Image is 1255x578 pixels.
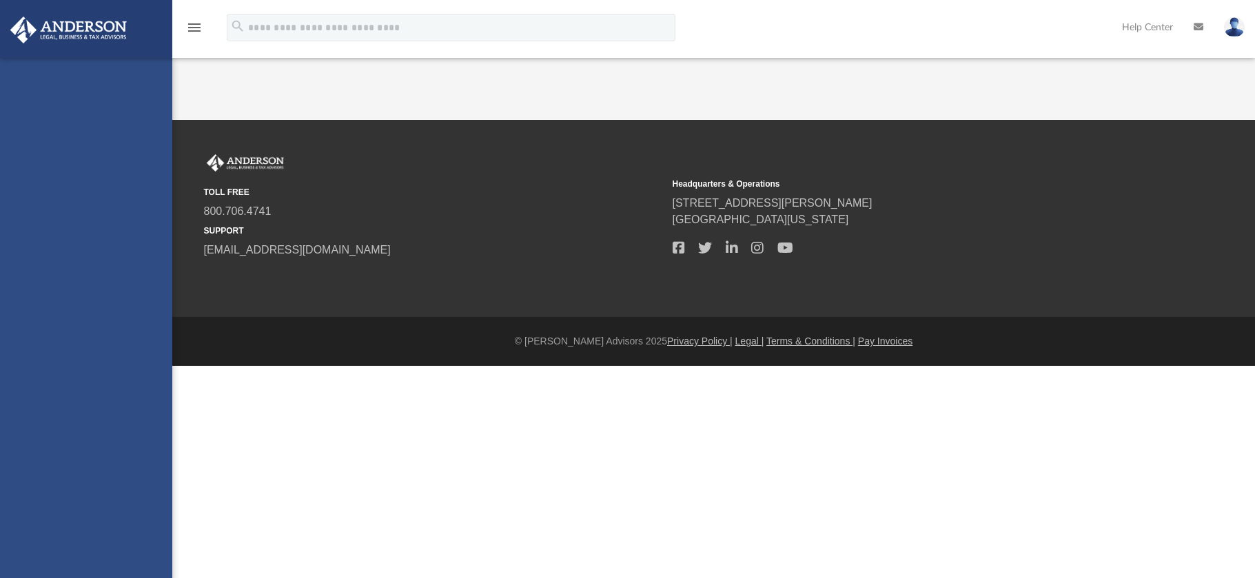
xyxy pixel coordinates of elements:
img: Anderson Advisors Platinum Portal [204,154,287,172]
a: [STREET_ADDRESS][PERSON_NAME] [673,197,873,209]
a: Legal | [735,336,764,347]
a: [EMAIL_ADDRESS][DOMAIN_NAME] [204,244,391,256]
small: SUPPORT [204,225,663,237]
a: 800.706.4741 [204,205,272,217]
i: search [230,19,245,34]
small: Headquarters & Operations [673,178,1132,190]
a: menu [186,26,203,36]
a: Pay Invoices [858,336,912,347]
small: TOLL FREE [204,186,663,198]
a: Terms & Conditions | [766,336,855,347]
a: [GEOGRAPHIC_DATA][US_STATE] [673,214,849,225]
i: menu [186,19,203,36]
img: User Pic [1224,17,1245,37]
a: Privacy Policy | [667,336,733,347]
img: Anderson Advisors Platinum Portal [6,17,131,43]
div: © [PERSON_NAME] Advisors 2025 [172,334,1255,349]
